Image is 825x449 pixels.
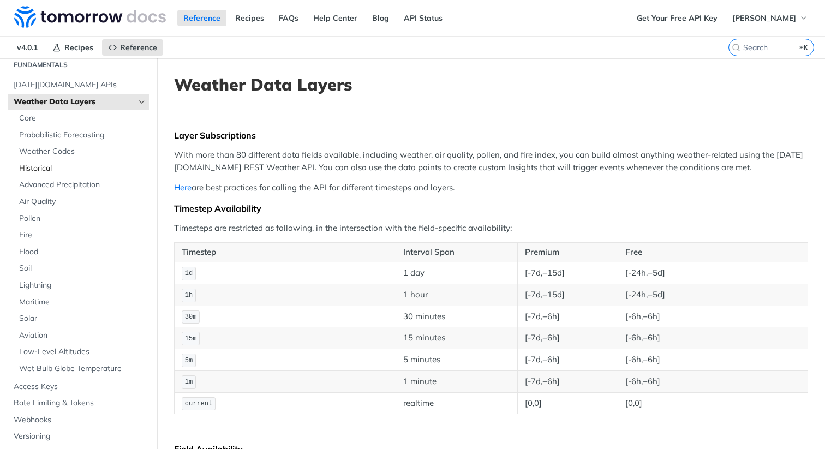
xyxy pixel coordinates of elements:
a: Rate Limiting & Tokens [8,395,149,411]
td: [-6h,+6h] [618,349,808,371]
img: Tomorrow.io Weather API Docs [14,6,166,28]
a: Advanced Precipitation [14,177,149,193]
a: Aviation [14,327,149,344]
td: realtime [396,392,517,414]
span: Versioning [14,431,146,442]
a: [DATE][DOMAIN_NAME] APIs [8,77,149,93]
span: Pollen [19,213,146,224]
span: 1m [185,378,193,386]
kbd: ⌘K [797,42,811,53]
a: Blog [366,10,395,26]
td: 1 hour [396,284,517,306]
td: [-7d,+6h] [517,327,618,349]
th: Interval Span [396,243,517,262]
span: Core [19,113,146,124]
a: Weather Data LayersHide subpages for Weather Data Layers [8,94,149,110]
td: [-6h,+6h] [618,327,808,349]
span: [PERSON_NAME] [732,13,796,23]
span: Recipes [64,43,93,52]
th: Timestep [175,243,396,262]
p: With more than 80 different data fields available, including weather, air quality, pollen, and fi... [174,149,808,173]
a: Access Keys [8,379,149,395]
td: [-24h,+5d] [618,262,808,284]
a: Solar [14,310,149,327]
p: Timesteps are restricted as following, in the intersection with the field-specific availability: [174,222,808,235]
svg: Search [732,43,740,52]
td: 1 day [396,262,517,284]
button: [PERSON_NAME] [726,10,814,26]
a: Soil [14,260,149,277]
span: 1h [185,291,193,299]
a: Get Your Free API Key [631,10,724,26]
span: Wet Bulb Globe Temperature [19,363,146,374]
span: [DATE][DOMAIN_NAME] APIs [14,80,146,91]
a: Probabilistic Forecasting [14,127,149,143]
td: [0,0] [618,392,808,414]
a: FAQs [273,10,304,26]
span: 15m [185,335,197,343]
span: 1d [185,270,193,277]
a: Recipes [46,39,99,56]
div: Layer Subscriptions [174,130,808,141]
td: 5 minutes [396,349,517,371]
a: Weather Codes [14,143,149,160]
td: [-6h,+6h] [618,370,808,392]
a: API Status [398,10,449,26]
a: Webhooks [8,412,149,428]
td: [-7d,+15d] [517,284,618,306]
p: are best practices for calling the API for different timesteps and layers. [174,182,808,194]
span: Fire [19,230,146,241]
span: current [185,400,212,408]
button: Hide subpages for Weather Data Layers [137,98,146,106]
span: Rate Limiting & Tokens [14,398,146,409]
a: Core [14,110,149,127]
a: Fire [14,227,149,243]
td: [-7d,+6h] [517,349,618,371]
a: Air Quality [14,194,149,210]
td: [-7d,+15d] [517,262,618,284]
a: Low-Level Altitudes [14,344,149,360]
td: [-7d,+6h] [517,370,618,392]
a: Maritime [14,294,149,310]
span: Access Keys [14,381,146,392]
th: Premium [517,243,618,262]
td: [-24h,+5d] [618,284,808,306]
td: [-7d,+6h] [517,306,618,327]
td: [0,0] [517,392,618,414]
div: Timestep Availability [174,203,808,214]
span: Reference [120,43,157,52]
a: Versioning [8,428,149,445]
a: Flood [14,244,149,260]
span: v4.0.1 [11,39,44,56]
span: Advanced Precipitation [19,179,146,190]
span: Probabilistic Forecasting [19,130,146,141]
a: Help Center [307,10,363,26]
a: Pollen [14,211,149,227]
a: Wet Bulb Globe Temperature [14,361,149,377]
a: Lightning [14,277,149,294]
span: Aviation [19,330,146,341]
td: [-6h,+6h] [618,306,808,327]
span: Soil [19,263,146,274]
a: Here [174,182,192,193]
td: 1 minute [396,370,517,392]
td: 15 minutes [396,327,517,349]
a: Recipes [229,10,270,26]
span: Air Quality [19,196,146,207]
span: 30m [185,313,197,321]
span: Weather Codes [19,146,146,157]
span: Webhooks [14,415,146,426]
span: 5m [185,357,193,364]
h1: Weather Data Layers [174,75,808,94]
span: Weather Data Layers [14,97,135,107]
span: Maritime [19,297,146,308]
span: Flood [19,247,146,258]
span: Historical [19,163,146,174]
td: 30 minutes [396,306,517,327]
h2: Fundamentals [8,60,149,70]
span: Low-Level Altitudes [19,346,146,357]
a: Reference [102,39,163,56]
th: Free [618,243,808,262]
a: Reference [177,10,226,26]
span: Solar [19,313,146,324]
